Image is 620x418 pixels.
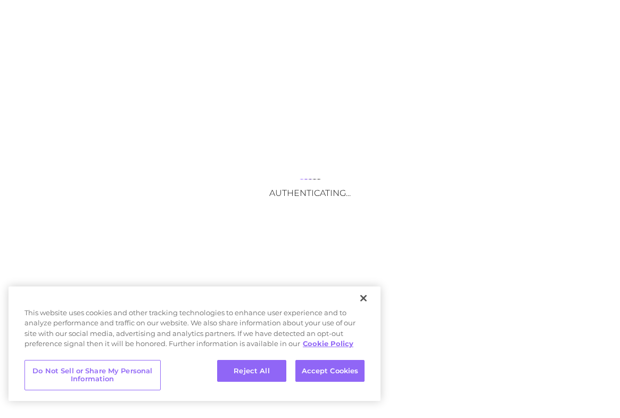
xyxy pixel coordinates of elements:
a: More information about your privacy, opens in a new tab [303,339,353,348]
button: Do Not Sell or Share My Personal Information [24,360,161,390]
button: Reject All [217,360,286,382]
div: Cookie banner [9,286,381,401]
div: This website uses cookies and other tracking technologies to enhance user experience and to analy... [9,308,381,355]
button: Close [352,286,375,310]
div: Privacy [9,286,381,401]
button: Accept Cookies [295,360,365,382]
h3: Authenticating... [204,188,417,198]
